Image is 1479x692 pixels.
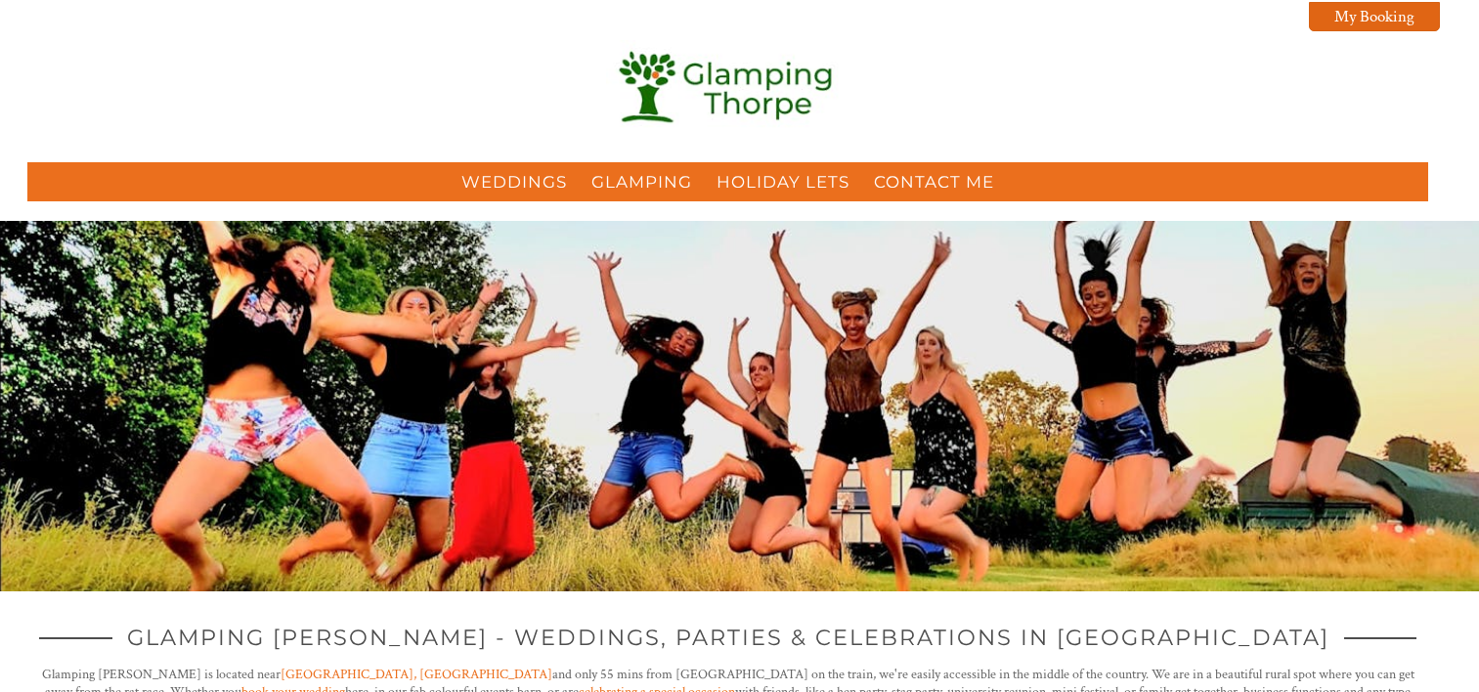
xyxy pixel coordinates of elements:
[112,624,1344,651] span: Glamping [PERSON_NAME] - Weddings, Parties & Celebrations in [GEOGRAPHIC_DATA]
[591,172,692,192] a: Glamping
[461,172,567,192] a: Weddings
[606,40,850,138] img: Glamping Thorpe
[874,172,994,192] a: Contact Me
[1309,2,1440,31] a: My Booking
[281,666,552,683] a: [GEOGRAPHIC_DATA], [GEOGRAPHIC_DATA]
[717,172,849,192] a: Holiday Lets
